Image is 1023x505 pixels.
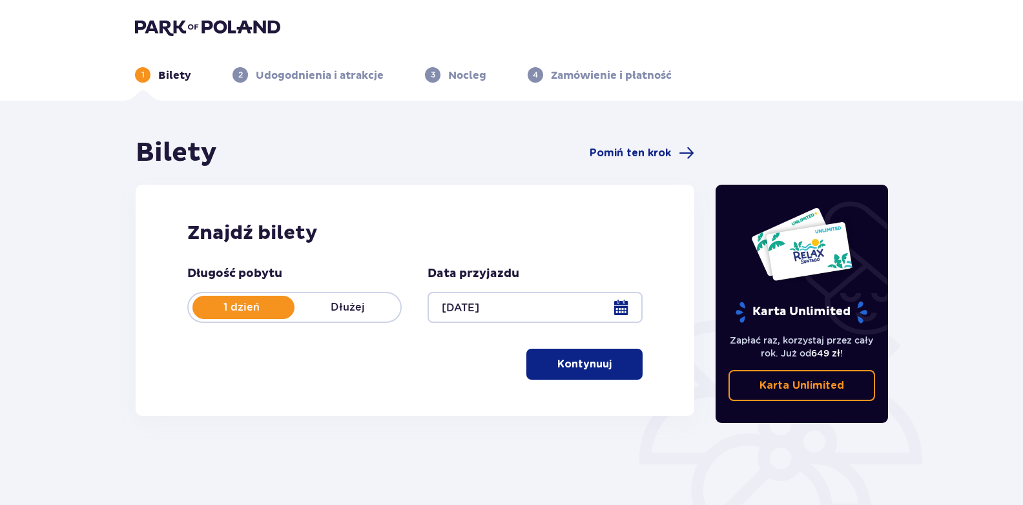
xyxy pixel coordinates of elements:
p: Karta Unlimited [759,378,844,393]
span: Pomiń ten krok [590,146,671,160]
p: Udogodnienia i atrakcje [256,68,384,83]
img: Dwie karty całoroczne do Suntago z napisem 'UNLIMITED RELAX', na białym tle z tropikalnymi liśćmi... [750,207,853,282]
p: Długość pobytu [187,266,282,282]
img: Park of Poland logo [135,18,280,36]
a: Karta Unlimited [728,370,876,401]
div: 3Nocleg [425,67,486,83]
button: Kontynuuj [526,349,643,380]
p: Dłużej [294,300,400,314]
p: Nocleg [448,68,486,83]
div: 1Bilety [135,67,191,83]
div: 2Udogodnienia i atrakcje [232,67,384,83]
h1: Bilety [136,137,217,169]
a: Pomiń ten krok [590,145,694,161]
p: 1 dzień [189,300,294,314]
h2: Znajdź bilety [187,221,643,245]
p: Zapłać raz, korzystaj przez cały rok. Już od ! [728,334,876,360]
p: Bilety [158,68,191,83]
p: 4 [533,69,538,81]
div: 4Zamówienie i płatność [528,67,672,83]
p: Karta Unlimited [734,301,869,324]
p: Data przyjazdu [428,266,519,282]
p: Kontynuuj [557,357,612,371]
p: 1 [141,69,145,81]
span: 649 zł [811,348,840,358]
p: Zamówienie i płatność [551,68,672,83]
p: 2 [238,69,243,81]
p: 3 [431,69,435,81]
